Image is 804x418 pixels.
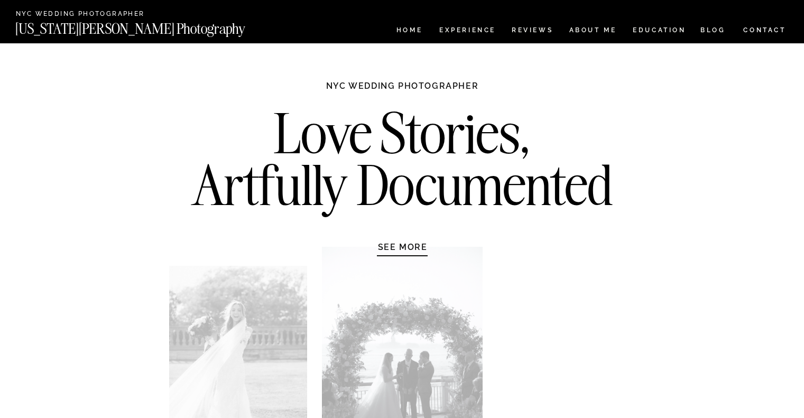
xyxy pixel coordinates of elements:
a: EDUCATION [632,27,687,36]
h1: NYC WEDDING PHOTOGRAPHER [303,80,502,101]
h2: Love Stories, Artfully Documented [181,107,624,218]
a: HOME [394,27,424,36]
a: CONTACT [743,24,787,36]
a: BLOG [700,27,726,36]
a: SEE MORE [353,241,453,252]
a: REVIEWS [512,27,551,36]
a: NYC Wedding Photographer [16,11,175,18]
a: [US_STATE][PERSON_NAME] Photography [15,22,281,31]
a: Experience [439,27,495,36]
a: ABOUT ME [569,27,617,36]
